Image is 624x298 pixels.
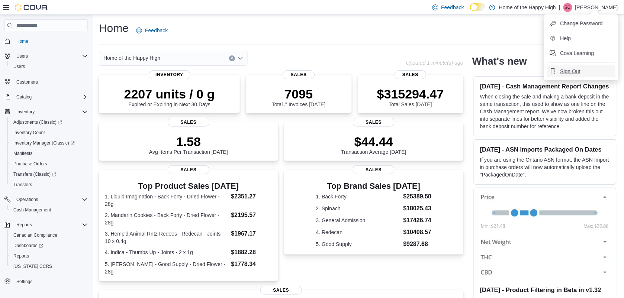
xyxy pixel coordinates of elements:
a: Settings [13,277,35,286]
p: 7095 [272,87,325,101]
div: Expired or Expiring in Next 30 Days [124,87,215,107]
div: Scott Cooper [563,3,572,12]
dt: 2. Spinach [316,205,401,212]
a: Customers [13,78,41,87]
dd: $17426.74 [403,216,432,225]
button: Transfers [7,179,91,190]
span: Cova Learning [560,49,594,57]
dd: $10408.57 [403,228,432,237]
span: Users [10,62,88,71]
button: Reports [13,220,35,229]
button: Inventory [13,107,38,116]
span: Sales [283,70,315,79]
button: Users [1,51,91,61]
a: Transfers (Classic) [7,169,91,179]
a: Dashboards [7,240,91,251]
button: Cova Learning [547,47,615,59]
span: Purchase Orders [13,161,47,167]
button: Purchase Orders [7,159,91,169]
span: Inventory [16,109,35,115]
a: Purchase Orders [10,159,50,168]
span: Transfers [10,180,88,189]
p: If you are using the Ontario ASN format, the ASN Import in purchase orders will now automatically... [480,156,610,178]
a: [US_STATE] CCRS [10,262,55,271]
a: Manifests [10,149,35,158]
span: [US_STATE] CCRS [13,263,52,269]
span: Users [16,53,28,59]
span: Catalog [16,94,32,100]
span: Canadian Compliance [10,231,88,240]
dt: 4. Indica - Thumbs Up - Joints - 2 x 1g [105,249,228,256]
button: Sign Out [547,65,615,77]
span: Sales [395,70,426,79]
h3: Top Brand Sales [DATE] [316,182,432,191]
a: Transfers (Classic) [10,170,59,179]
dd: $2195.57 [231,211,273,220]
dt: 3. General Admission [316,217,401,224]
button: Reports [7,251,91,261]
span: Feedback [145,27,168,34]
dd: $2351.27 [231,192,273,201]
button: Inventory Count [7,127,91,138]
h3: Top Product Sales [DATE] [105,182,272,191]
button: Users [13,52,31,61]
p: $44.44 [341,134,406,149]
p: 2207 units / 0 g [124,87,215,101]
span: Sales [353,118,395,127]
dd: $1967.17 [231,229,273,238]
span: Cash Management [10,205,88,214]
button: Inventory [1,107,91,117]
button: Canadian Compliance [7,230,91,240]
a: Reports [10,252,32,260]
span: Reports [10,252,88,260]
a: Adjustments (Classic) [7,117,91,127]
p: Home of the Happy High [499,3,556,12]
dd: $18025.43 [403,204,432,213]
p: Updated 1 minute(s) ago [406,60,463,66]
dt: 5. Good Supply [316,240,401,248]
span: Adjustments (Classic) [10,118,88,127]
button: Change Password [547,17,615,29]
span: Sign Out [560,68,580,75]
div: Total Sales [DATE] [377,87,444,107]
a: Transfers [10,180,35,189]
div: Total # Invoices [DATE] [272,87,325,107]
span: SC [565,3,571,12]
div: Transaction Average [DATE] [341,134,406,155]
dd: $1882.28 [231,248,273,257]
dt: 4. Redecan [316,229,401,236]
span: Sales [353,165,395,174]
span: Cash Management [13,207,51,213]
p: 1.58 [149,134,228,149]
span: Users [13,52,88,61]
span: Help [560,35,571,42]
a: Inventory Count [10,128,48,137]
span: Dashboards [13,243,43,249]
a: Home [13,37,31,46]
span: Inventory Manager (Classic) [10,139,88,148]
h3: [DATE] - ASN Imports Packaged On Dates [480,146,610,153]
span: Reports [13,253,29,259]
button: Settings [1,276,91,287]
a: Users [10,62,28,71]
h2: What's new [472,55,527,67]
span: Operations [13,195,88,204]
button: Catalog [1,92,91,102]
span: Sales [168,165,209,174]
span: Inventory [13,107,88,116]
span: Canadian Compliance [13,232,57,238]
p: $315294.47 [377,87,444,101]
button: Operations [1,194,91,205]
dt: 5. [PERSON_NAME] - Good Supply - Dried Flower - 28g [105,260,228,275]
span: Manifests [10,149,88,158]
span: Home [13,36,88,46]
dt: 1. Liquid Imagination - Back Forty - Dried Flower - 28g [105,193,228,208]
input: Dark Mode [470,3,486,11]
dt: 3. Hemp'd Animal Rntz Redees - Redecan - Joints - 10 x 0.4g [105,230,228,245]
span: Settings [16,279,32,285]
button: Operations [13,195,41,204]
span: Adjustments (Classic) [13,119,62,125]
button: Home [1,36,91,46]
span: Washington CCRS [10,262,88,271]
p: [PERSON_NAME] [575,3,618,12]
